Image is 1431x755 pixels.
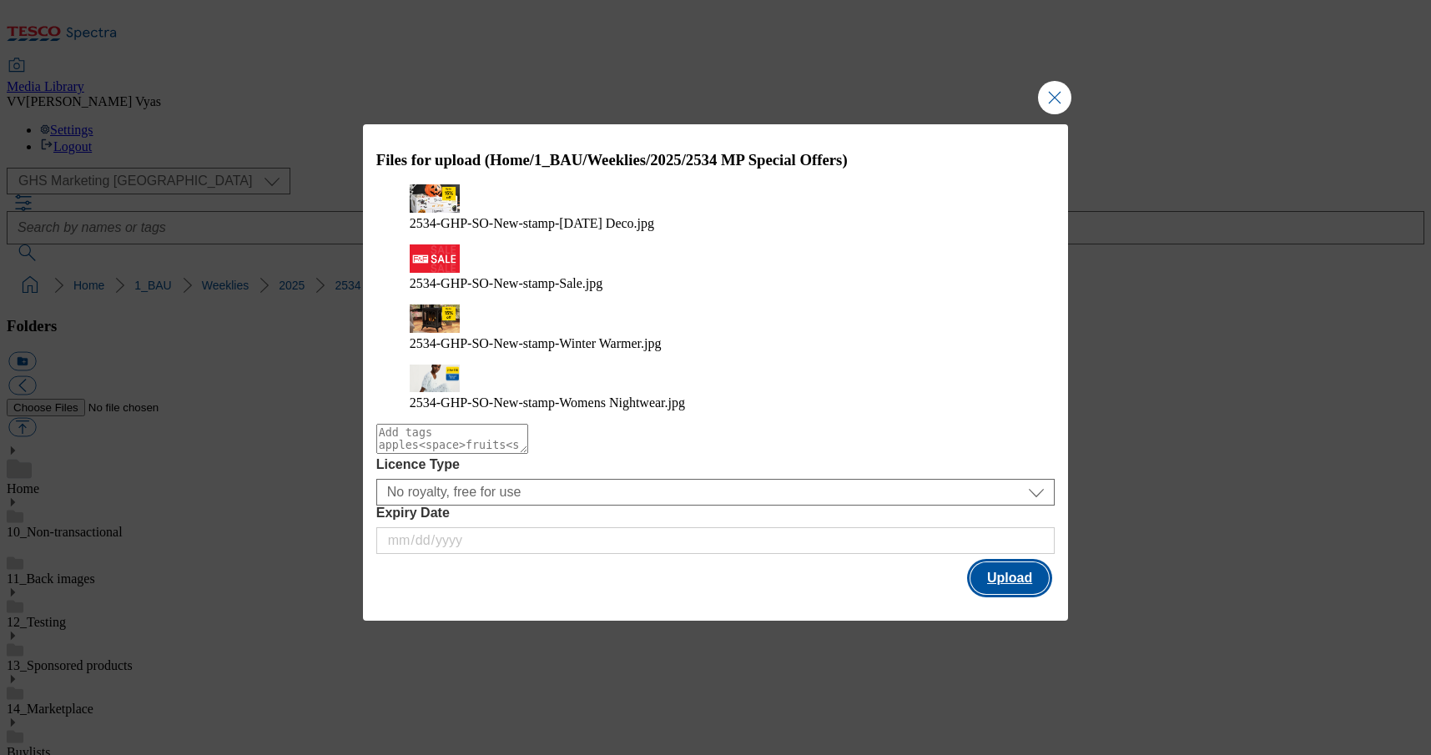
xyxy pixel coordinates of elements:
[410,216,1022,231] figcaption: 2534-GHP-SO-New-stamp-[DATE] Deco.jpg
[970,562,1049,594] button: Upload
[376,457,1056,472] label: Licence Type
[363,124,1069,622] div: Modal
[376,506,1056,521] label: Expiry Date
[410,276,1022,291] figcaption: 2534-GHP-SO-New-stamp-Sale.jpg
[410,365,460,393] img: preview
[410,184,460,213] img: preview
[410,336,1022,351] figcaption: 2534-GHP-SO-New-stamp-Winter Warmer.jpg
[410,305,460,333] img: preview
[376,151,1056,169] h3: Files for upload (Home/1_BAU/Weeklies/2025/2534 MP Special Offers)
[410,395,1022,410] figcaption: 2534-GHP-SO-New-stamp-Womens Nightwear.jpg
[1038,81,1071,114] button: Close Modal
[410,244,460,273] img: preview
